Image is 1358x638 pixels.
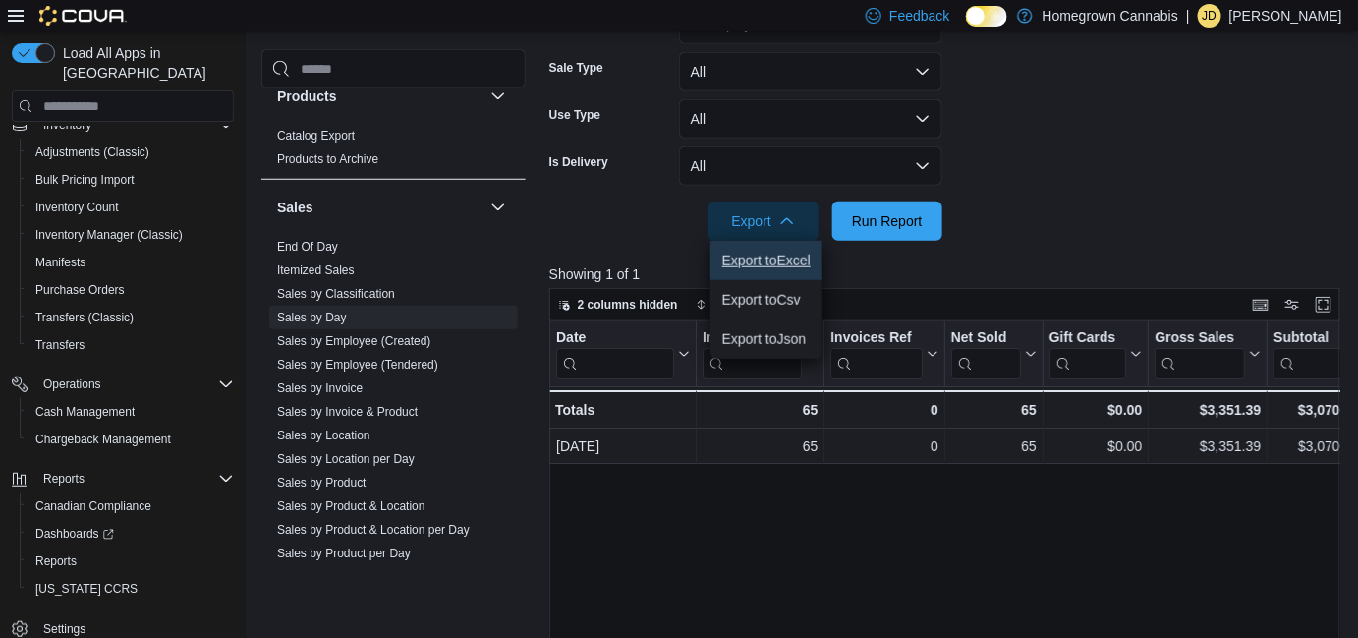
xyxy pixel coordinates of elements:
[28,141,234,164] span: Adjustments (Classic)
[28,251,234,274] span: Manifests
[1186,4,1190,28] p: |
[966,6,1007,27] input: Dark Mode
[277,240,338,254] a: End Of Day
[1048,329,1126,379] div: Gift Card Sales
[28,278,234,302] span: Purchase Orders
[556,329,690,379] button: Date
[277,198,313,217] h3: Sales
[1049,435,1143,459] div: $0.00
[486,85,510,108] button: Products
[28,550,85,573] a: Reports
[43,621,85,637] span: Settings
[1280,293,1304,317] button: Display options
[550,293,686,317] button: 2 columns hidden
[35,526,114,542] span: Dashboards
[277,452,415,466] a: Sales by Location per Day
[261,124,526,179] div: Products
[28,196,127,219] a: Inventory Count
[277,128,355,144] span: Catalog Export
[688,293,775,317] button: Sort fields
[20,493,242,520] button: Canadian Compliance
[486,196,510,219] button: Sales
[277,381,363,395] a: Sales by Invoice
[277,87,337,106] h3: Products
[28,400,234,424] span: Cash Management
[549,264,1348,284] p: Showing 1 of 1
[277,498,425,514] span: Sales by Product & Location
[277,87,482,106] button: Products
[35,373,109,396] button: Operations
[35,310,134,325] span: Transfers (Classic)
[277,358,438,372] a: Sales by Employee (Tendered)
[35,432,171,447] span: Chargeback Management
[556,435,690,459] div: [DATE]
[28,522,234,546] span: Dashboards
[277,129,355,143] a: Catalog Export
[277,286,395,302] span: Sales by Classification
[28,494,234,518] span: Canadian Compliance
[20,398,242,426] button: Cash Management
[28,168,234,192] span: Bulk Pricing Import
[679,146,942,186] button: All
[277,333,431,349] span: Sales by Employee (Created)
[35,172,135,188] span: Bulk Pricing Import
[28,251,93,274] a: Manifests
[703,435,818,459] div: 65
[28,333,92,357] a: Transfers
[277,451,415,467] span: Sales by Location per Day
[1155,329,1245,379] div: Gross Sales
[28,577,234,601] span: Washington CCRS
[722,253,811,268] span: Export to Excel
[549,107,600,123] label: Use Type
[28,306,141,329] a: Transfers (Classic)
[28,333,234,357] span: Transfers
[35,467,234,491] span: Reports
[277,523,470,537] a: Sales by Product & Location per Day
[277,380,363,396] span: Sales by Invoice
[832,202,942,241] button: Run Report
[20,166,242,194] button: Bulk Pricing Import
[1043,4,1179,28] p: Homegrown Cannabis
[277,152,378,166] a: Products to Archive
[830,435,937,459] div: 0
[679,99,942,139] button: All
[20,575,242,603] button: [US_STATE] CCRS
[277,263,355,277] a: Itemized Sales
[950,329,1020,348] div: Net Sold
[28,550,234,573] span: Reports
[1155,329,1261,379] button: Gross Sales
[1198,4,1221,28] div: Jordan Denomme
[277,428,370,443] span: Sales by Location
[261,235,526,573] div: Sales
[710,241,822,280] button: Export toExcel
[20,194,242,221] button: Inventory Count
[43,471,85,487] span: Reports
[28,577,145,601] a: [US_STATE] CCRS
[1273,329,1343,379] div: Subtotal
[35,498,151,514] span: Canadian Compliance
[20,331,242,359] button: Transfers
[1229,4,1342,28] p: [PERSON_NAME]
[35,373,234,396] span: Operations
[277,476,367,490] a: Sales by Product
[889,6,949,26] span: Feedback
[35,404,135,420] span: Cash Management
[4,465,242,493] button: Reports
[679,52,942,91] button: All
[277,499,425,513] a: Sales by Product & Location
[43,377,101,392] span: Operations
[28,400,142,424] a: Cash Management
[277,522,470,538] span: Sales by Product & Location per Day
[722,292,811,308] span: Export to Csv
[35,467,92,491] button: Reports
[277,310,347,325] span: Sales by Day
[39,6,127,26] img: Cova
[277,262,355,278] span: Itemized Sales
[703,398,818,422] div: 65
[1203,4,1217,28] span: JD
[28,306,234,329] span: Transfers (Classic)
[1048,398,1142,422] div: $0.00
[35,337,85,353] span: Transfers
[20,426,242,453] button: Chargeback Management
[277,547,411,560] a: Sales by Product per Day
